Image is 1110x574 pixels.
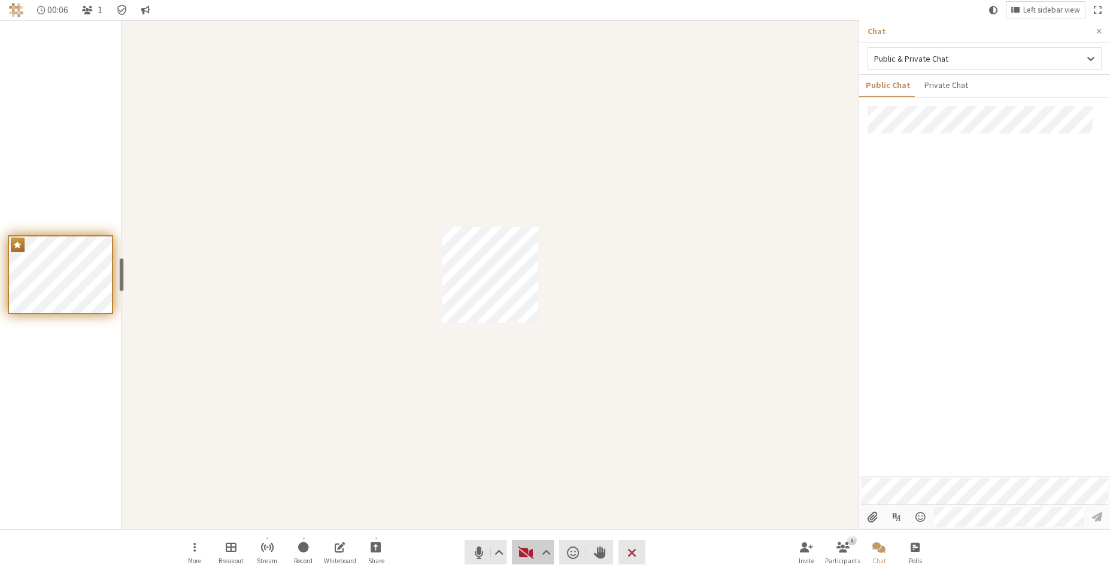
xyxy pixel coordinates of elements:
button: Fullscreen [1089,2,1106,19]
button: Open participant list [77,2,107,19]
span: Public & Private Chat [874,53,948,64]
div: Timer [32,2,74,19]
button: Open menu [910,507,932,527]
button: Mute (Alt+A) [465,540,507,564]
span: Whiteboard [324,557,356,564]
span: Polls [909,557,922,564]
button: Open menu [178,536,211,569]
button: Send a reaction [559,540,586,564]
span: Invite [799,557,814,564]
button: Start streaming [250,536,284,569]
span: 1 [98,5,102,15]
div: 1 [847,535,856,545]
button: Open poll [899,536,932,569]
button: Close chat [862,536,896,569]
img: Iotum [9,3,23,17]
span: More [188,557,201,564]
button: Invite participants (Alt+I) [790,536,823,569]
button: Start sharing [359,536,393,569]
button: Conversation [137,2,154,19]
button: Private Chat [917,75,974,96]
span: Left sidebar view [1023,6,1080,15]
button: Video setting [539,540,554,564]
button: Public Chat [859,75,917,96]
button: Send message [1086,507,1108,527]
button: Raise hand [586,540,613,564]
p: Chat [868,25,1088,38]
div: Meeting details Encryption enabled [111,2,132,19]
span: Breakout [219,557,244,564]
button: Manage Breakout Rooms [214,536,248,569]
section: Participant [122,20,859,529]
span: Share [368,557,384,564]
button: Start video (Alt+V) [512,540,554,564]
button: Start recording [287,536,320,569]
span: Participants [825,557,860,564]
span: Chat [872,557,886,564]
button: Open shared whiteboard [323,536,357,569]
span: Record [294,557,313,564]
button: Close sidebar [1088,20,1110,42]
button: Show formatting [885,507,908,527]
div: resize [119,258,124,291]
button: Change layout [1006,2,1085,19]
button: End or leave meeting [618,540,645,564]
button: Audio settings [491,540,506,564]
span: 00:06 [47,5,68,15]
span: Stream [257,557,277,564]
button: Open participant list [826,536,860,569]
button: Using system theme [984,2,1002,19]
